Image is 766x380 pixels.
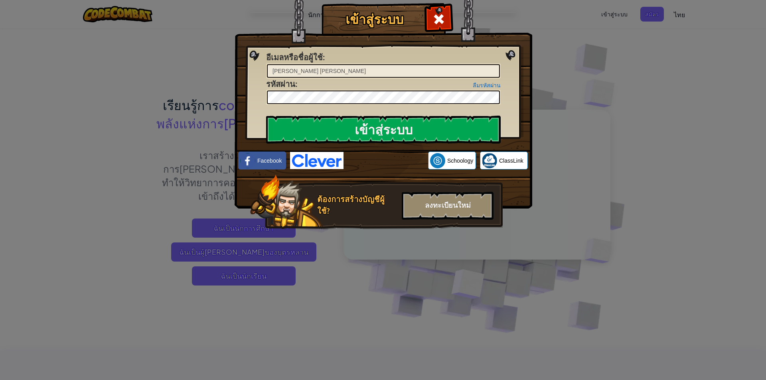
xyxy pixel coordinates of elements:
[240,153,255,168] img: facebook_small.png
[266,79,297,90] label: :
[257,157,282,165] span: Facebook
[344,152,428,169] iframe: ปุ่มลงชื่อเข้าใช้ด้วย Google
[266,79,295,89] span: รหัสผ่าน
[430,153,445,168] img: schoology.png
[447,157,473,165] span: Schoology
[473,82,501,89] a: ลืมรหัสผ่าน
[290,152,344,169] img: clever-logo-blue.png
[266,116,501,144] input: เข้าสู่ระบบ
[317,194,397,217] div: ต้องการสร้างบัญชีผู้ใช้?
[499,157,523,165] span: ClassLink
[482,153,497,168] img: classlink-logo-small.png
[266,52,323,63] span: อีเมลหรือชื่อผู้ใช้
[402,192,494,220] div: ลงทะเบียนใหม่
[266,52,325,63] label: :
[324,12,425,26] h1: เข้าสู่ระบบ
